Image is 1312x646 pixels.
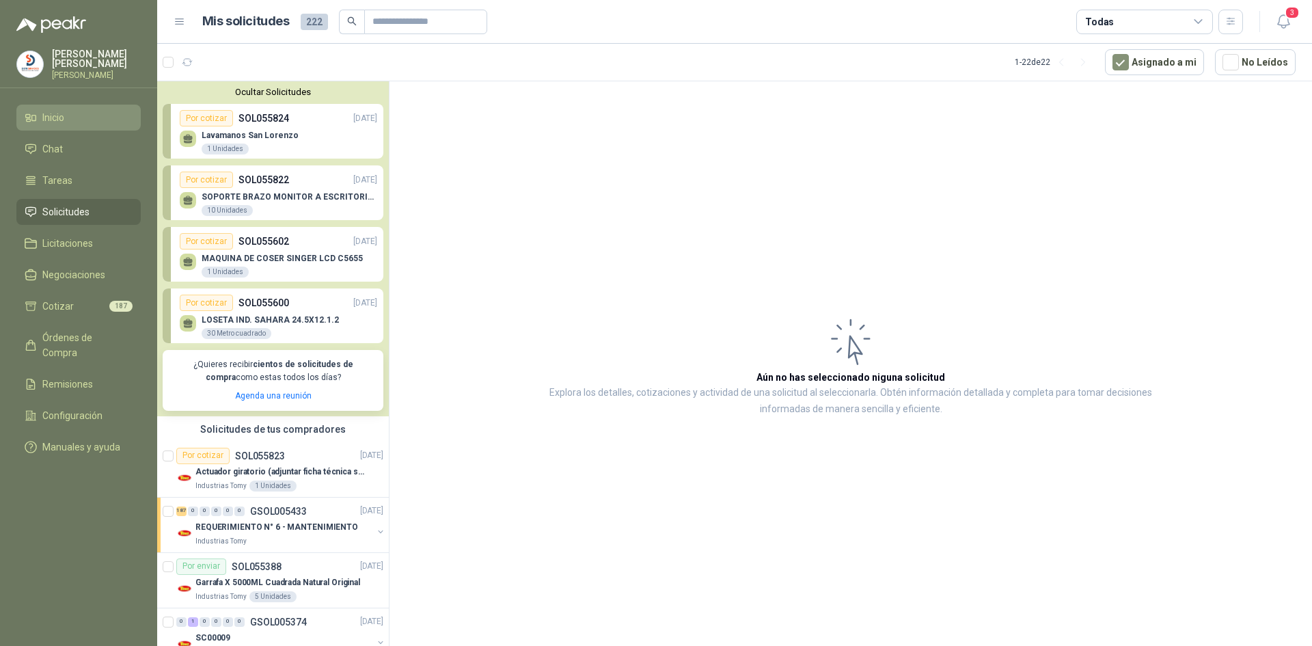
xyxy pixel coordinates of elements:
a: Por cotizarSOL055823[DATE] Company LogoActuador giratorio (adjuntar ficha técnica si es diferente... [157,442,389,498]
p: [PERSON_NAME] [PERSON_NAME] [52,49,141,68]
div: 0 [223,617,233,627]
a: Cotizar187 [16,293,141,319]
div: 1 [188,617,198,627]
div: 0 [211,507,221,516]
img: Company Logo [176,525,193,541]
div: 5 Unidades [249,591,297,602]
p: [DATE] [353,174,377,187]
span: Manuales y ayuda [42,440,120,455]
p: GSOL005433 [250,507,307,516]
h1: Mis solicitudes [202,12,290,31]
p: SOL055388 [232,562,282,571]
p: Industrias Tomy [195,536,247,547]
div: 0 [234,617,245,627]
button: 3 [1271,10,1296,34]
span: Configuración [42,408,102,423]
div: 1 Unidades [249,481,297,492]
p: SOPORTE BRAZO MONITOR A ESCRITORIO NBF80 [202,192,377,202]
a: Solicitudes [16,199,141,225]
p: SOL055824 [238,111,289,126]
p: [DATE] [360,615,383,628]
p: ¿Quieres recibir como estas todos los días? [171,358,375,384]
span: Inicio [42,110,64,125]
a: Por cotizarSOL055822[DATE] SOPORTE BRAZO MONITOR A ESCRITORIO NBF8010 Unidades [163,165,383,220]
a: 187 0 0 0 0 0 GSOL005433[DATE] Company LogoREQUERIMIENTO N° 6 - MANTENIMIENTOIndustrias Tomy [176,503,386,547]
div: 1 - 22 de 22 [1015,51,1094,73]
p: Explora los detalles, cotizaciones y actividad de una solicitud al seleccionarla. Obtén informaci... [526,385,1175,418]
span: Remisiones [42,377,93,392]
div: Por cotizar [180,110,233,126]
p: SOL055600 [238,295,289,310]
div: 0 [200,507,210,516]
span: Tareas [42,173,72,188]
p: Actuador giratorio (adjuntar ficha técnica si es diferente a festo) [195,466,366,479]
a: Licitaciones [16,230,141,256]
button: Asignado a mi [1105,49,1204,75]
span: 222 [301,14,328,30]
b: cientos de solicitudes de compra [206,360,353,382]
a: Por cotizarSOL055600[DATE] LOSETA IND. SAHARA 24.5X12.1.230 Metro cuadrado [163,288,383,343]
p: Garrafa X 5000ML Cuadrada Natural Original [195,576,360,589]
p: [DATE] [360,504,383,517]
div: Por cotizar [176,448,230,464]
div: 0 [188,507,198,516]
div: Por cotizar [180,172,233,188]
p: SC00009 [195,632,230,645]
img: Company Logo [17,51,43,77]
a: Configuración [16,403,141,429]
p: SOL055823 [235,451,285,461]
a: Inicio [16,105,141,131]
p: MAQUINA DE COSER SINGER LCD C5655 [202,254,363,263]
div: 1 Unidades [202,267,249,278]
p: SOL055822 [238,172,289,187]
div: Por cotizar [180,233,233,250]
div: 30 Metro cuadrado [202,328,271,339]
p: [DATE] [360,560,383,573]
p: [DATE] [353,235,377,248]
div: Por enviar [176,558,226,575]
span: Órdenes de Compra [42,330,128,360]
div: 0 [234,507,245,516]
button: No Leídos [1215,49,1296,75]
div: 0 [223,507,233,516]
a: Agenda una reunión [235,391,312,401]
a: Remisiones [16,371,141,397]
span: Solicitudes [42,204,90,219]
img: Company Logo [176,580,193,597]
a: Manuales y ayuda [16,434,141,460]
p: [DATE] [353,112,377,125]
div: Todas [1085,14,1114,29]
div: 0 [200,617,210,627]
p: [PERSON_NAME] [52,71,141,79]
span: search [347,16,357,26]
span: 187 [109,301,133,312]
a: Por cotizarSOL055824[DATE] Lavamanos San Lorenzo1 Unidades [163,104,383,159]
span: Chat [42,142,63,157]
p: SOL055602 [238,234,289,249]
div: 0 [176,617,187,627]
a: Negociaciones [16,262,141,288]
a: Chat [16,136,141,162]
h3: Aún no has seleccionado niguna solicitud [756,370,945,385]
p: Industrias Tomy [195,591,247,602]
p: [DATE] [360,449,383,462]
a: Órdenes de Compra [16,325,141,366]
div: 0 [211,617,221,627]
p: LOSETA IND. SAHARA 24.5X12.1.2 [202,315,339,325]
span: 3 [1285,6,1300,19]
div: Por cotizar [180,295,233,311]
span: Licitaciones [42,236,93,251]
p: Lavamanos San Lorenzo [202,131,299,140]
button: Ocultar Solicitudes [163,87,383,97]
div: Ocultar SolicitudesPor cotizarSOL055824[DATE] Lavamanos San Lorenzo1 UnidadesPor cotizarSOL055822... [157,81,389,416]
div: 1 Unidades [202,144,249,154]
img: Company Logo [176,470,193,486]
a: Por enviarSOL055388[DATE] Company LogoGarrafa X 5000ML Cuadrada Natural OriginalIndustrias Tomy5 ... [157,553,389,608]
p: Industrias Tomy [195,481,247,492]
p: [DATE] [353,297,377,310]
span: Cotizar [42,299,74,314]
p: GSOL005374 [250,617,307,627]
a: Tareas [16,167,141,193]
div: 10 Unidades [202,205,253,216]
p: REQUERIMIENTO N° 6 - MANTENIMIENTO [195,521,358,534]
